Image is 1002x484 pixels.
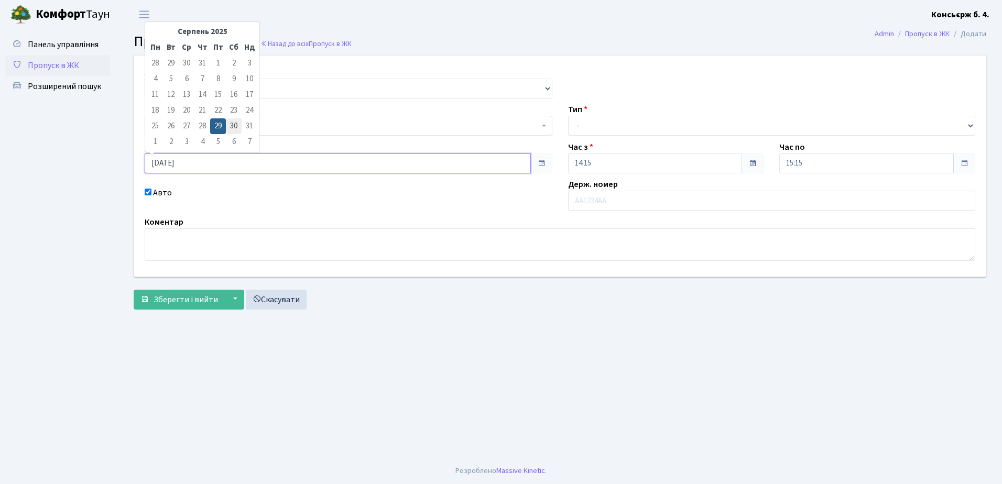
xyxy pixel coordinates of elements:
[226,56,242,71] td: 2
[242,87,257,103] td: 17
[568,103,587,116] label: Тип
[226,87,242,103] td: 16
[194,118,210,134] td: 28
[163,118,179,134] td: 26
[931,9,989,20] b: Консьєрж б. 4.
[179,118,194,134] td: 27
[28,60,79,71] span: Пропуск в ЖК
[36,6,110,24] span: Таун
[154,294,218,305] span: Зберегти і вийти
[5,34,110,55] a: Панель управління
[163,24,242,40] th: Серпень 2025
[163,87,179,103] td: 12
[210,134,226,150] td: 5
[779,141,805,153] label: Час по
[163,103,179,118] td: 19
[210,118,226,134] td: 29
[309,39,352,49] span: Пропуск в ЖК
[242,103,257,118] td: 24
[226,103,242,118] td: 23
[905,28,950,39] a: Пропуск в ЖК
[147,118,163,134] td: 25
[194,87,210,103] td: 14
[210,103,226,118] td: 22
[147,71,163,87] td: 4
[163,71,179,87] td: 5
[210,56,226,71] td: 1
[147,40,163,56] th: Пн
[226,40,242,56] th: Сб
[163,40,179,56] th: Вт
[226,134,242,150] td: 6
[5,55,110,76] a: Пропуск в ЖК
[950,28,986,40] li: Додати
[179,87,194,103] td: 13
[5,76,110,97] a: Розширений пошук
[194,103,210,118] td: 21
[145,216,183,228] label: Коментар
[455,465,547,477] div: Розроблено .
[242,40,257,56] th: Нд
[194,56,210,71] td: 31
[147,56,163,71] td: 28
[163,56,179,71] td: 29
[210,40,226,56] th: Пт
[179,56,194,71] td: 30
[859,23,1002,45] nav: breadcrumb
[226,118,242,134] td: 30
[179,103,194,118] td: 20
[242,134,257,150] td: 7
[875,28,894,39] a: Admin
[568,141,593,153] label: Час з
[179,40,194,56] th: Ср
[496,465,545,476] a: Massive Kinetic
[10,4,31,25] img: logo.png
[134,290,225,310] button: Зберегти і вийти
[131,6,157,23] button: Переключити навігацію
[568,191,976,211] input: АА1234АА
[145,116,552,136] span: корп. 04А, 39, Володіна Оксана Олександрівна <span class='la la-check-square text-success'></span>
[163,134,179,150] td: 2
[246,290,307,310] a: Скасувати
[147,87,163,103] td: 11
[931,8,989,21] a: Консьєрж б. 4.
[210,87,226,103] td: 15
[242,71,257,87] td: 10
[194,134,210,150] td: 4
[194,71,210,87] td: 7
[179,134,194,150] td: 3
[210,71,226,87] td: 8
[179,71,194,87] td: 6
[36,6,86,23] b: Комфорт
[28,81,101,92] span: Розширений пошук
[260,39,352,49] a: Назад до всіхПропуск в ЖК
[226,71,242,87] td: 9
[242,118,257,134] td: 31
[134,31,222,52] span: Пропуск в ЖК
[151,120,539,131] span: корп. 04А, 39, Володіна Оксана Олександрівна <span class='la la-check-square text-success'></span>
[28,39,99,50] span: Панель управління
[147,103,163,118] td: 18
[568,178,618,191] label: Держ. номер
[194,40,210,56] th: Чт
[147,134,163,150] td: 1
[242,56,257,71] td: 3
[153,186,172,199] label: Авто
